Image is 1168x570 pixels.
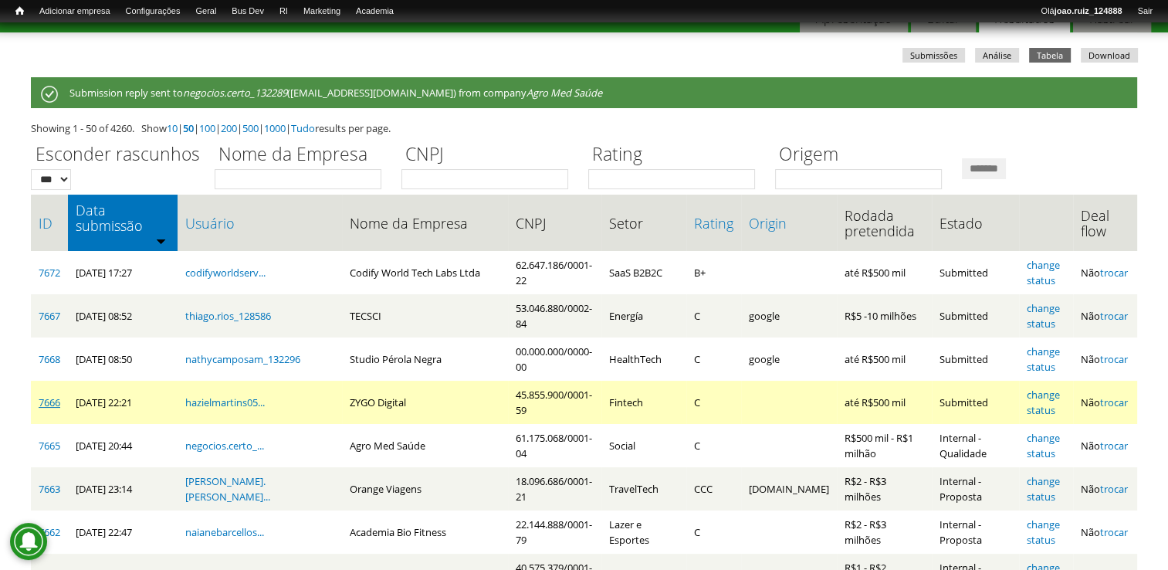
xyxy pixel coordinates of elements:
[39,395,60,409] a: 7666
[342,251,508,294] td: Codify World Tech Labs Ltda
[185,266,266,280] a: codifyworldserv...
[1100,525,1128,539] a: trocar
[183,86,287,100] em: negocios.certo_132289
[1027,474,1060,504] a: change status
[1073,381,1137,424] td: Não
[1073,338,1137,381] td: Não
[508,381,601,424] td: 45.855.900/0001-59
[68,251,178,294] td: [DATE] 17:27
[1027,258,1060,287] a: change status
[837,251,932,294] td: até R$500 mil
[1055,6,1122,15] strong: joao.ruiz_124888
[1073,424,1137,467] td: Não
[508,467,601,511] td: 18.096.686/0001-21
[31,120,1137,136] div: Showing 1 - 50 of 4260. Show | | | | | | results per page.
[1100,266,1128,280] a: trocar
[1027,517,1060,547] a: change status
[185,474,270,504] a: [PERSON_NAME].[PERSON_NAME]...
[32,4,118,19] a: Adicionar empresa
[588,141,765,169] label: Rating
[508,195,601,251] th: CNPJ
[76,202,170,233] a: Data submissão
[342,195,508,251] th: Nome da Empresa
[837,195,932,251] th: Rodada pretendida
[601,251,686,294] td: SaaS B2B2C
[686,424,741,467] td: C
[68,467,178,511] td: [DATE] 23:14
[1027,301,1060,331] a: change status
[342,338,508,381] td: Studio Pérola Negra
[1100,439,1128,453] a: trocar
[601,467,686,511] td: TravelTech
[296,4,348,19] a: Marketing
[1100,309,1128,323] a: trocar
[601,195,686,251] th: Setor
[837,294,932,338] td: R$5 -10 milhões
[39,309,60,323] a: 7667
[68,294,178,338] td: [DATE] 08:52
[1073,294,1137,338] td: Não
[215,141,391,169] label: Nome da Empresa
[224,4,272,19] a: Bus Dev
[741,467,837,511] td: [DOMAIN_NAME]
[39,215,60,231] a: ID
[185,215,334,231] a: Usuário
[183,121,194,135] a: 50
[1129,4,1160,19] a: Sair
[185,395,265,409] a: hazielmartins05...
[508,338,601,381] td: 00.000.000/0000-00
[601,338,686,381] td: HealthTech
[741,294,837,338] td: google
[932,294,1019,338] td: Submitted
[508,424,601,467] td: 61.175.068/0001-04
[932,251,1019,294] td: Submitted
[932,511,1019,554] td: Internal - Proposta
[1100,482,1128,496] a: trocar
[68,338,178,381] td: [DATE] 08:50
[686,381,741,424] td: C
[837,338,932,381] td: até R$500 mil
[837,511,932,554] td: R$2 - R$3 milhões
[156,236,166,246] img: ordem crescente
[932,338,1019,381] td: Submitted
[508,251,601,294] td: 62.647.186/0001-22
[188,4,224,19] a: Geral
[39,266,60,280] a: 7672
[342,381,508,424] td: ZYGO Digital
[68,424,178,467] td: [DATE] 20:44
[975,48,1019,63] a: Análise
[749,215,829,231] a: Origin
[15,5,24,16] span: Início
[686,294,741,338] td: C
[686,467,741,511] td: CCC
[1027,344,1060,374] a: change status
[508,294,601,338] td: 53.046.880/0002-84
[68,381,178,424] td: [DATE] 22:21
[242,121,259,135] a: 500
[741,338,837,381] td: google
[1081,48,1138,63] a: Download
[31,77,1137,108] div: Submission reply sent to ([EMAIL_ADDRESS][DOMAIN_NAME]) from company
[837,381,932,424] td: até R$500 mil
[185,525,264,539] a: naianebarcellos...
[291,121,315,135] a: Tudo
[342,511,508,554] td: Academia Bio Fitness
[39,439,60,453] a: 7665
[342,467,508,511] td: Orange Viagens
[185,309,271,323] a: thiago.rios_128586
[1073,467,1137,511] td: Não
[401,141,578,169] label: CNPJ
[1073,195,1137,251] th: Deal flow
[902,48,965,63] a: Submissões
[1100,395,1128,409] a: trocar
[167,121,178,135] a: 10
[68,511,178,554] td: [DATE] 22:47
[118,4,188,19] a: Configurações
[39,352,60,366] a: 7668
[932,195,1019,251] th: Estado
[1027,431,1060,460] a: change status
[31,141,205,169] label: Esconder rascunhos
[39,482,60,496] a: 7663
[185,439,264,453] a: negocios.certo_...
[1033,4,1129,19] a: Olájoao.ruiz_124888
